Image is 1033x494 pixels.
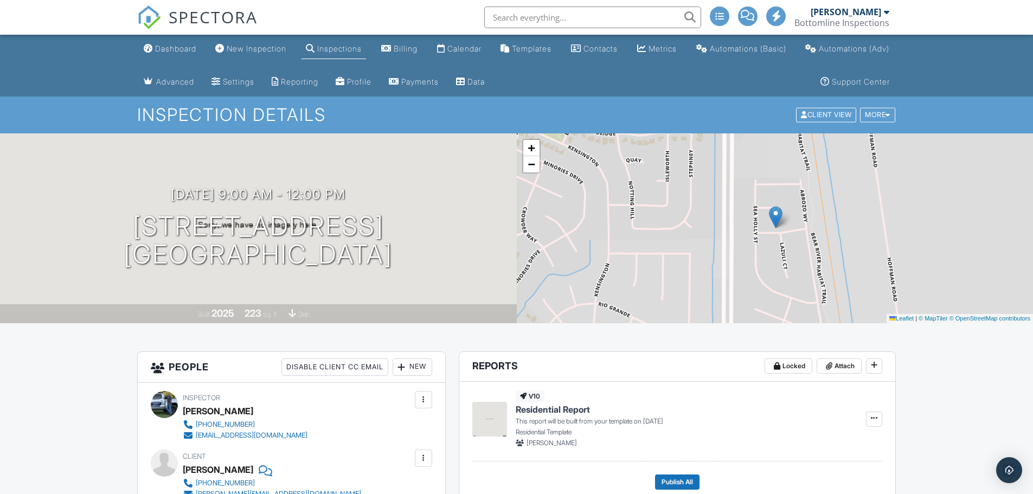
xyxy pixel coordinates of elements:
img: Marker [769,206,782,228]
input: Search everything... [484,7,701,28]
a: Support Center [816,72,894,92]
span: sq. ft. [263,310,278,318]
span: Inspector [183,394,220,402]
a: Automations (Advanced) [801,39,894,59]
div: Calendar [447,44,482,53]
h3: [DATE] 9:00 am - 12:00 pm [171,187,345,202]
a: New Inspection [211,39,291,59]
div: Billing [394,44,418,53]
a: © OpenStreetMap contributors [949,315,1030,322]
div: Dashboard [155,44,196,53]
h3: People [138,352,445,383]
div: Support Center [832,77,890,86]
div: More [860,108,895,123]
div: Reporting [281,77,318,86]
div: Data [467,77,485,86]
a: [EMAIL_ADDRESS][DOMAIN_NAME] [183,430,307,441]
a: Calendar [433,39,486,59]
a: [PHONE_NUMBER] [183,419,307,430]
img: The Best Home Inspection Software - Spectora [137,5,161,29]
a: Automations (Basic) [692,39,791,59]
a: Leaflet [889,315,914,322]
div: Payments [401,77,439,86]
div: Advanced [156,77,194,86]
h1: Inspection Details [137,105,896,124]
div: Disable Client CC Email [281,358,388,376]
a: Payments [384,72,443,92]
span: Client [183,452,206,460]
a: Dashboard [139,39,201,59]
span: slab [298,310,310,318]
a: Zoom in [523,140,540,156]
a: Client View [795,110,859,118]
span: SPECTORA [169,5,258,28]
a: Data [452,72,489,92]
div: Profile [347,77,371,86]
div: [PERSON_NAME] [183,403,253,419]
div: Bottomline Inspections [794,17,889,28]
div: [EMAIL_ADDRESS][DOMAIN_NAME] [196,431,307,440]
div: Settings [223,77,254,86]
div: [PHONE_NUMBER] [196,420,255,429]
div: Automations (Adv) [819,44,889,53]
div: Open Intercom Messenger [996,457,1022,483]
div: Templates [512,44,551,53]
a: Templates [496,39,556,59]
a: SPECTORA [137,15,258,37]
div: 2025 [211,307,234,319]
h1: [STREET_ADDRESS] [GEOGRAPHIC_DATA] [124,212,393,270]
div: Metrics [649,44,677,53]
span: + [528,141,535,155]
a: Inspections [301,39,366,59]
div: [PERSON_NAME] [811,7,881,17]
a: Zoom out [523,156,540,172]
div: New Inspection [227,44,286,53]
span: Built [198,310,210,318]
div: 223 [245,307,261,319]
div: Client View [796,108,856,123]
span: − [528,157,535,171]
div: Contacts [583,44,618,53]
div: Inspections [317,44,362,53]
a: Reporting [267,72,323,92]
a: Contacts [567,39,622,59]
a: [PHONE_NUMBER] [183,478,361,489]
div: Automations (Basic) [710,44,786,53]
div: [PERSON_NAME] [183,461,253,478]
a: © MapTiler [919,315,948,322]
a: Metrics [633,39,681,59]
div: New [393,358,432,376]
div: [PHONE_NUMBER] [196,479,255,487]
a: Settings [207,72,259,92]
a: Company Profile [331,72,376,92]
span: | [915,315,917,322]
a: Billing [377,39,422,59]
a: Advanced [139,72,198,92]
